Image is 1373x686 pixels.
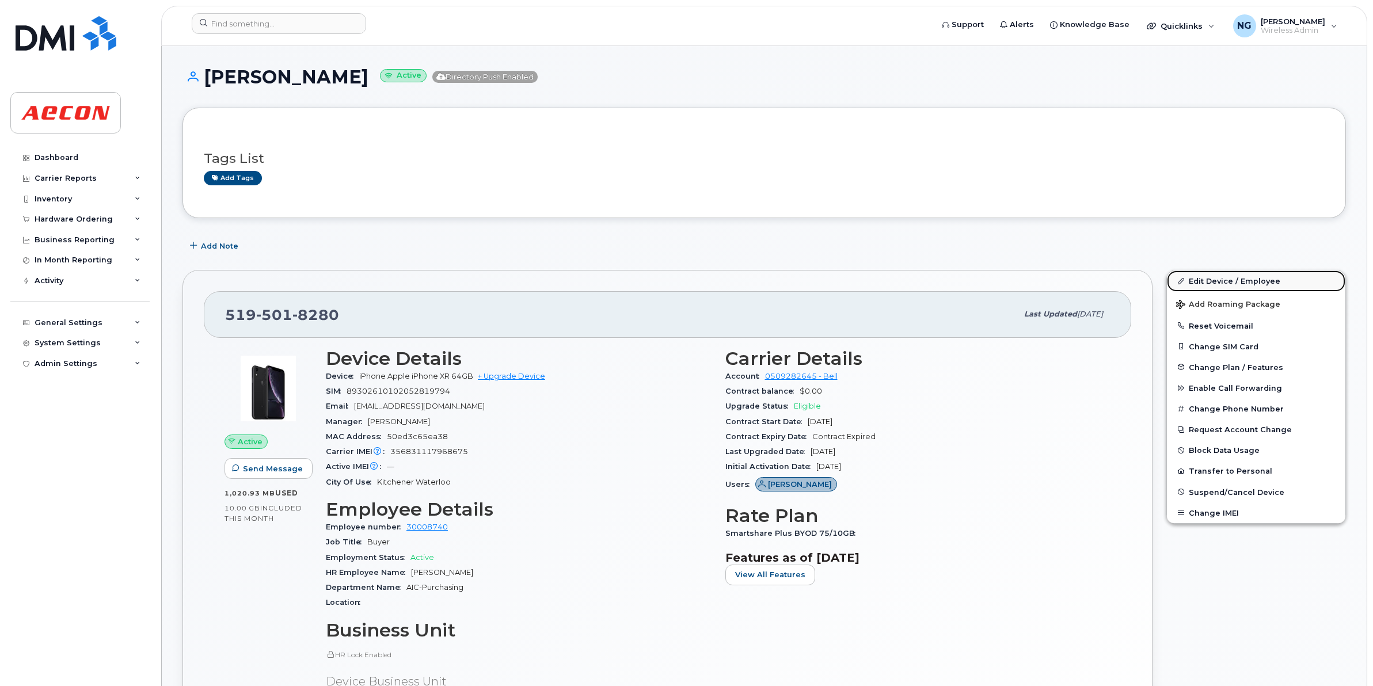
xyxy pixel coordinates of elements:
[765,372,838,380] a: 0509282645 - Bell
[182,235,248,256] button: Add Note
[225,504,302,523] span: included this month
[326,447,390,456] span: Carrier IMEI
[725,348,1111,369] h3: Carrier Details
[811,447,835,456] span: [DATE]
[326,620,712,641] h3: Business Unit
[326,432,387,441] span: MAC Address
[387,432,448,441] span: 50ed3c65ea38
[326,462,387,471] span: Active IMEI
[1077,310,1103,318] span: [DATE]
[1189,384,1282,392] span: Enable Call Forwarding
[387,462,394,471] span: —
[326,402,354,410] span: Email
[1176,300,1280,311] span: Add Roaming Package
[326,478,377,486] span: City Of Use
[432,71,538,83] span: Directory Push Enabled
[406,583,463,592] span: AIC-Purchasing
[359,372,473,380] span: iPhone Apple iPhone XR 64GB
[367,538,390,546] span: Buyer
[1189,487,1284,496] span: Suspend/Cancel Device
[725,402,794,410] span: Upgrade Status
[816,462,841,471] span: [DATE]
[725,387,800,395] span: Contract balance
[1167,378,1345,398] button: Enable Call Forwarding
[725,462,816,471] span: Initial Activation Date
[201,241,238,251] span: Add Note
[1167,270,1345,291] a: Edit Device / Employee
[768,479,832,490] span: [PERSON_NAME]
[182,67,1346,87] h1: [PERSON_NAME]
[326,650,712,660] p: HR Lock Enabled
[1167,398,1345,419] button: Change Phone Number
[326,387,347,395] span: SIM
[725,480,755,489] span: Users
[410,553,434,562] span: Active
[1167,357,1345,378] button: Change Plan / Features
[275,489,298,497] span: used
[808,417,832,426] span: [DATE]
[725,529,861,538] span: Smartshare Plus BYOD 75/10GB
[1167,502,1345,523] button: Change IMEI
[725,505,1111,526] h3: Rate Plan
[725,432,812,441] span: Contract Expiry Date
[326,553,410,562] span: Employment Status
[1167,482,1345,502] button: Suspend/Cancel Device
[725,372,765,380] span: Account
[326,568,411,577] span: HR Employee Name
[347,387,450,395] span: 89302610102052819794
[1167,440,1345,460] button: Block Data Usage
[225,306,339,323] span: 519
[725,447,811,456] span: Last Upgraded Date
[1189,363,1283,371] span: Change Plan / Features
[800,387,822,395] span: $0.00
[225,489,275,497] span: 1,020.93 MB
[406,523,448,531] a: 30008740
[326,417,368,426] span: Manager
[326,348,712,369] h3: Device Details
[354,402,485,410] span: [EMAIL_ADDRESS][DOMAIN_NAME]
[292,306,339,323] span: 8280
[380,69,427,82] small: Active
[256,306,292,323] span: 501
[1167,460,1345,481] button: Transfer to Personal
[735,569,805,580] span: View All Features
[1167,336,1345,357] button: Change SIM Card
[326,583,406,592] span: Department Name
[725,551,1111,565] h3: Features as of [DATE]
[377,478,451,486] span: Kitchener Waterloo
[755,480,838,489] a: [PERSON_NAME]
[478,372,545,380] a: + Upgrade Device
[794,402,821,410] span: Eligible
[326,523,406,531] span: Employee number
[1167,315,1345,336] button: Reset Voicemail
[326,499,712,520] h3: Employee Details
[204,151,1325,166] h3: Tags List
[725,417,808,426] span: Contract Start Date
[1167,292,1345,315] button: Add Roaming Package
[225,504,260,512] span: 10.00 GB
[238,436,263,447] span: Active
[390,447,468,456] span: 356831117968675
[326,598,366,607] span: Location
[204,171,262,185] a: Add tags
[326,538,367,546] span: Job Title
[411,568,473,577] span: [PERSON_NAME]
[326,372,359,380] span: Device
[1167,419,1345,440] button: Request Account Change
[812,432,876,441] span: Contract Expired
[225,458,313,479] button: Send Message
[725,565,815,585] button: View All Features
[368,417,430,426] span: [PERSON_NAME]
[234,354,303,423] img: image20231002-3703462-1qb80zy.jpeg
[243,463,303,474] span: Send Message
[1024,310,1077,318] span: Last updated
